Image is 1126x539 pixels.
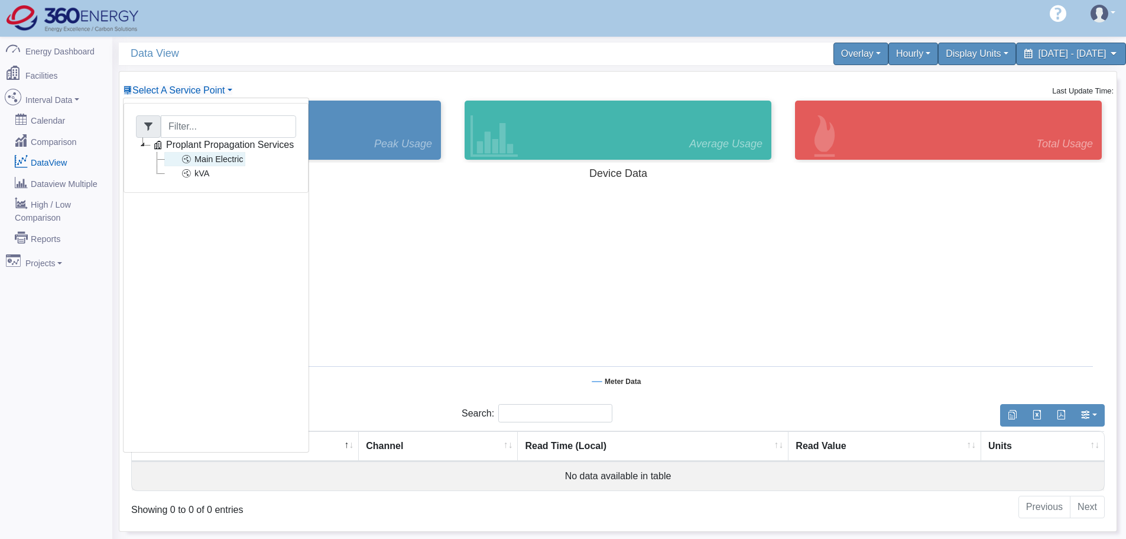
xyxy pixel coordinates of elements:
[150,166,296,180] li: kVA
[938,43,1015,65] div: Display Units
[981,431,1104,461] th: Units : activate to sort column ascending
[374,136,432,152] span: Peak Usage
[605,377,641,386] tspan: Meter Data
[1037,136,1093,152] span: Total Usage
[833,43,888,65] div: Overlay
[462,404,612,422] label: Search:
[136,138,296,180] li: Proplant Propagation Services
[1000,404,1025,427] button: Copy to clipboard
[123,98,309,453] div: Select A Service Point
[1091,5,1108,22] img: user-3.svg
[1052,86,1114,95] small: Last Update Time:
[164,152,245,166] a: Main Electric
[132,461,1104,490] td: No data available in table
[518,431,788,461] th: Read Time (Local) : activate to sort column ascending
[131,495,527,517] div: Showing 0 to 0 of 0 entries
[164,166,212,180] a: kVA
[498,404,612,422] input: Search:
[150,138,296,152] a: Proplant Propagation Services
[359,431,518,461] th: Channel : activate to sort column ascending
[132,85,225,95] span: Device List
[1049,404,1073,427] button: Generate PDF
[136,115,161,138] span: Filter
[1039,49,1106,59] span: [DATE] - [DATE]
[589,167,648,179] tspan: Device Data
[150,152,296,166] li: Main Electric
[131,43,624,64] span: Data View
[1024,404,1049,427] button: Export to Excel
[1073,404,1105,427] button: Show/Hide Columns
[788,431,981,461] th: Read Value : activate to sort column ascending
[123,85,232,95] a: Select A Service Point
[161,115,296,138] input: Filter
[888,43,938,65] div: Hourly
[689,136,762,152] span: Average Usage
